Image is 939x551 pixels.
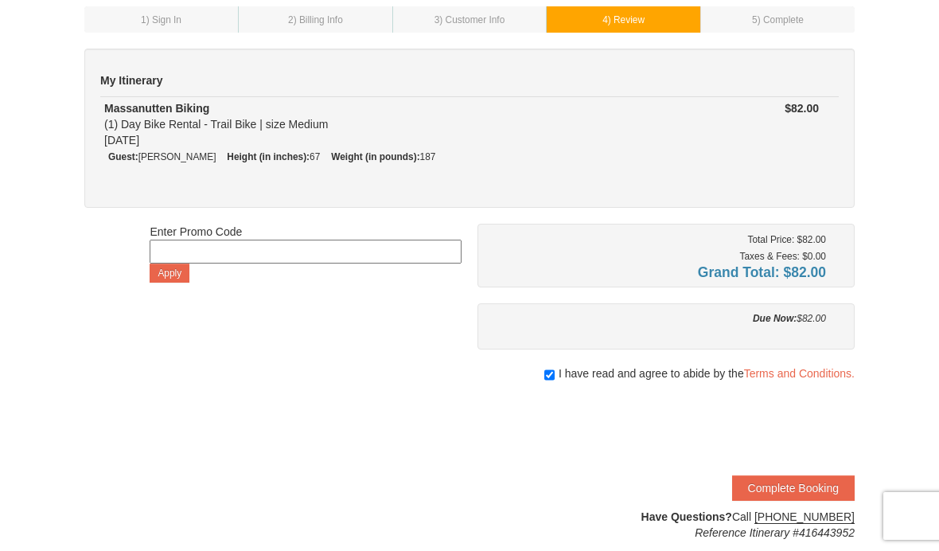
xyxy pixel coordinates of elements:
[602,14,645,25] small: 4
[744,367,855,380] a: Terms and Conditions.
[141,14,181,25] small: 1
[559,365,855,381] span: I have read and agree to abide by the
[104,102,209,115] strong: Massanutten Biking
[753,313,797,324] strong: Due Now:
[489,311,826,326] div: $82.00
[294,14,343,25] span: ) Billing Info
[227,151,310,162] strong: Height (in inches):
[732,475,855,501] button: Complete Booking
[489,264,826,280] h4: Grand Total: $82.00
[146,14,181,25] span: ) Sign In
[104,100,645,148] div: (1) Day Bike Rental - Trail Bike | size Medium [DATE]
[641,510,732,523] strong: Have Questions?
[108,151,216,162] small: [PERSON_NAME]
[150,264,189,283] button: Apply
[434,14,505,25] small: 3
[747,234,826,245] small: Total Price: $82.00
[150,224,461,283] div: Enter Promo Code
[608,14,645,25] span: ) Review
[613,397,855,459] iframe: reCAPTCHA
[439,14,505,25] span: ) Customer Info
[331,151,419,162] strong: Weight (in pounds):
[108,151,138,162] strong: Guest:
[695,526,855,539] em: Reference Itinerary #416443952
[758,14,804,25] span: ) Complete
[288,14,343,25] small: 2
[752,14,804,25] small: 5
[331,151,435,162] small: 187
[100,72,839,88] h5: My Itinerary
[227,151,320,162] small: 67
[740,251,826,262] small: Taxes & Fees: $0.00
[785,102,819,115] strong: $82.00
[477,509,855,541] div: Call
